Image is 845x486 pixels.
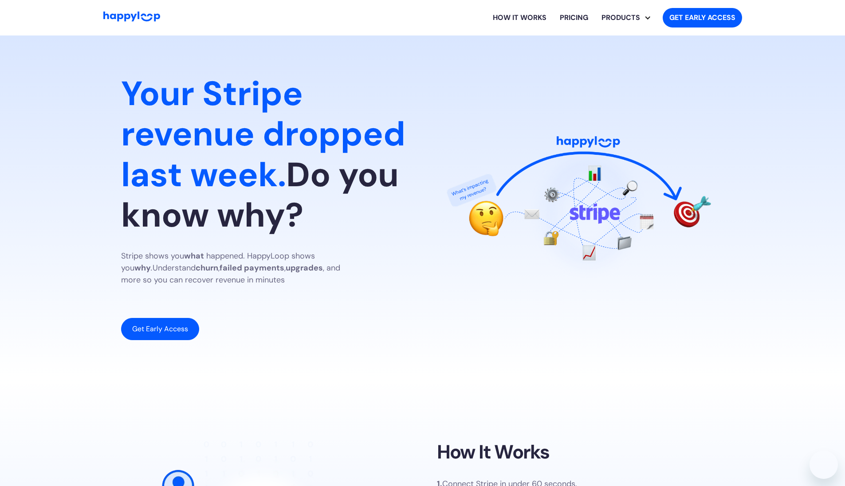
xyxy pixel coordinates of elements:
a: Learn how HappyLoop works [486,4,553,32]
p: Stripe shows you happened. HappyLoop shows you Understand , , , and more so you can recover reven... [121,250,361,286]
strong: churn [196,263,218,273]
strong: what [184,251,204,261]
a: Go to Home Page [103,12,160,24]
img: HappyLoop Logo [103,12,160,22]
a: View HappyLoop pricing plans [553,4,595,32]
strong: upgrades [286,263,323,273]
a: Get started with HappyLoop [663,8,742,27]
strong: why [134,263,151,273]
div: Explore HappyLoop use cases [595,4,656,32]
a: Get Early Access [121,318,199,340]
h1: Do you know why? [121,74,409,236]
h2: How It Works [437,441,550,464]
span: Your Stripe revenue dropped last week. [121,71,405,197]
div: PRODUCTS [595,12,647,23]
iframe: Button to launch messaging window [810,451,838,479]
strong: failed payments [220,263,284,273]
em: . [151,263,153,273]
